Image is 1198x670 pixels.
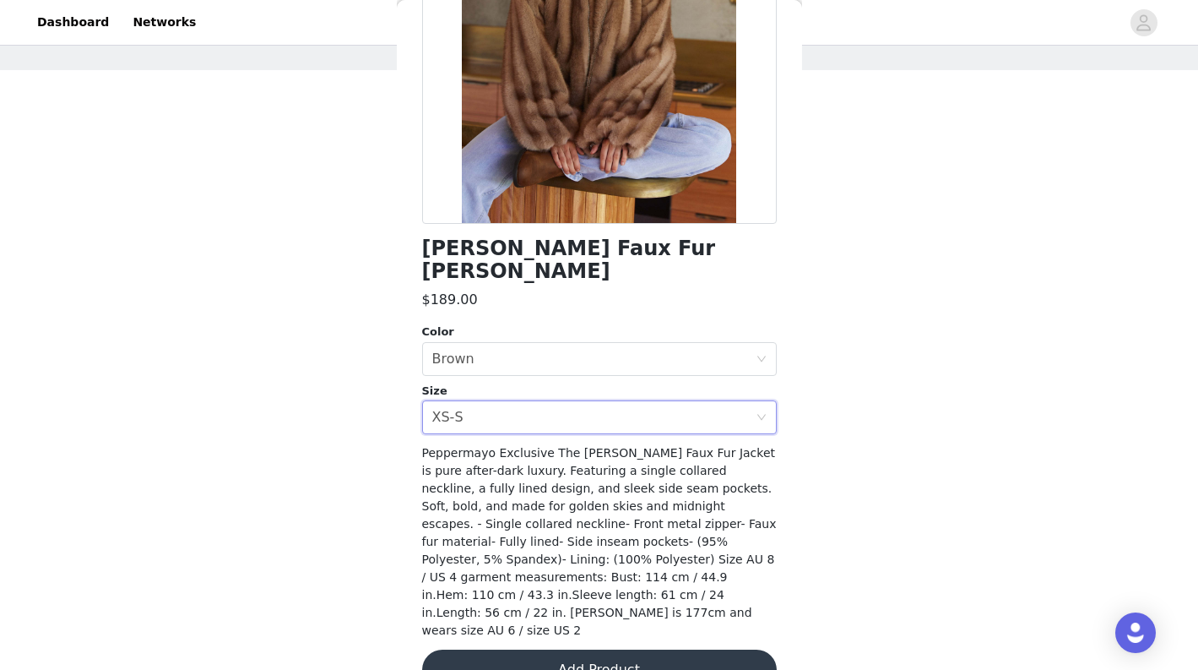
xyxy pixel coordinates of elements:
[432,401,463,433] div: XS-S
[1136,9,1152,36] div: avatar
[422,324,777,340] div: Color
[422,290,478,310] h3: $189.00
[422,446,777,637] span: Peppermayo Exclusive The [PERSON_NAME] Faux Fur Jacket is pure after-dark luxury. Featuring a sin...
[422,237,777,283] h1: [PERSON_NAME] Faux Fur [PERSON_NAME]
[1115,613,1156,653] div: Open Intercom Messenger
[122,3,206,41] a: Networks
[27,3,119,41] a: Dashboard
[422,383,777,400] div: Size
[432,343,474,375] div: Brown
